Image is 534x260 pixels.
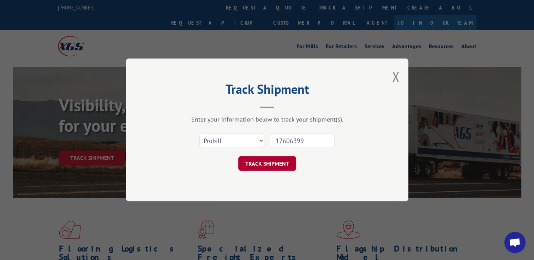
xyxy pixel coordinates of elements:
div: Open chat [504,232,526,253]
button: TRACK SHIPMENT [238,156,296,171]
button: Close modal [392,67,400,86]
h2: Track Shipment [161,84,373,98]
input: Number(s) [270,134,335,148]
div: Enter your information below to track your shipment(s). [161,116,373,124]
